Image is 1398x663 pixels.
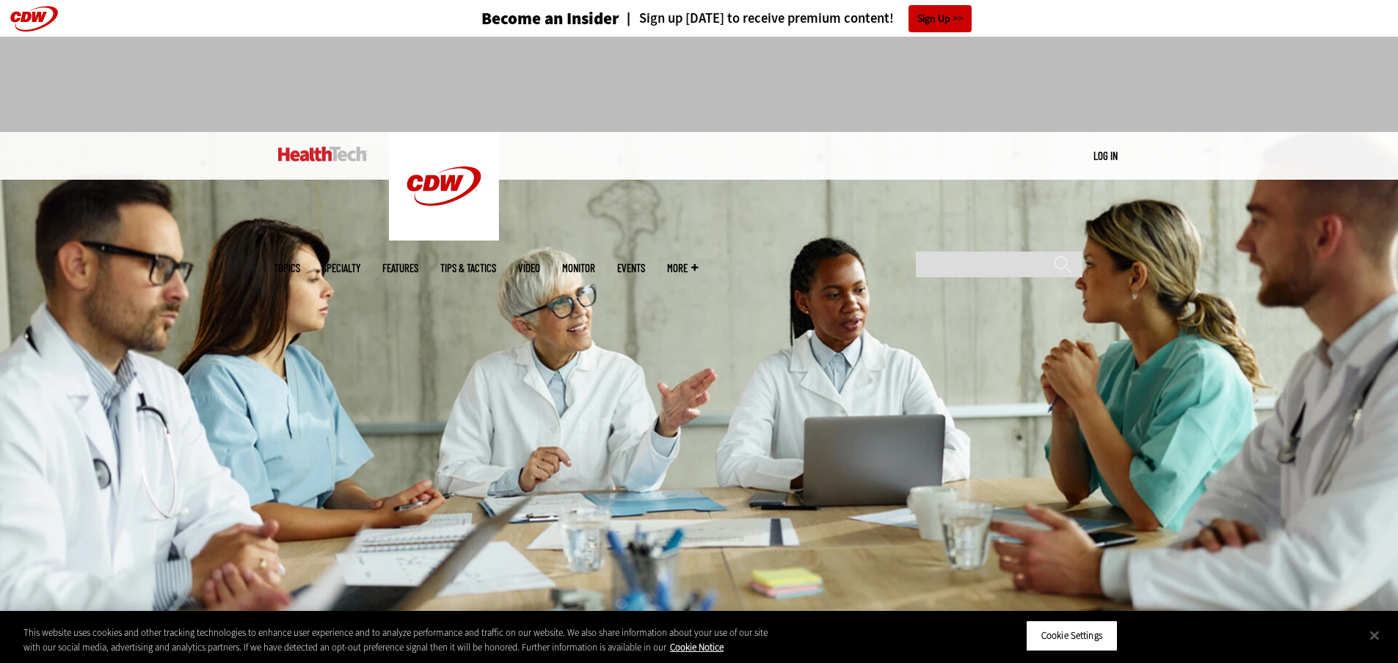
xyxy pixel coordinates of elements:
[1358,619,1391,651] button: Close
[274,263,300,274] span: Topics
[667,263,698,274] span: More
[1026,620,1118,651] button: Cookie Settings
[389,229,499,244] a: CDW
[617,263,645,274] a: Events
[389,132,499,241] img: Home
[440,263,496,274] a: Tips & Tactics
[562,263,595,274] a: MonITor
[1093,148,1118,164] div: User menu
[518,263,540,274] a: Video
[426,10,619,27] a: Become an Insider
[481,10,619,27] h3: Become an Insider
[670,641,724,653] a: More information about your privacy
[1093,149,1118,162] a: Log in
[322,263,360,274] span: Specialty
[909,5,972,32] a: Sign Up
[278,147,367,161] img: Home
[23,626,769,654] div: This website uses cookies and other tracking technologies to enhance user experience and to analy...
[382,263,418,274] a: Features
[619,12,894,26] a: Sign up [DATE] to receive premium content!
